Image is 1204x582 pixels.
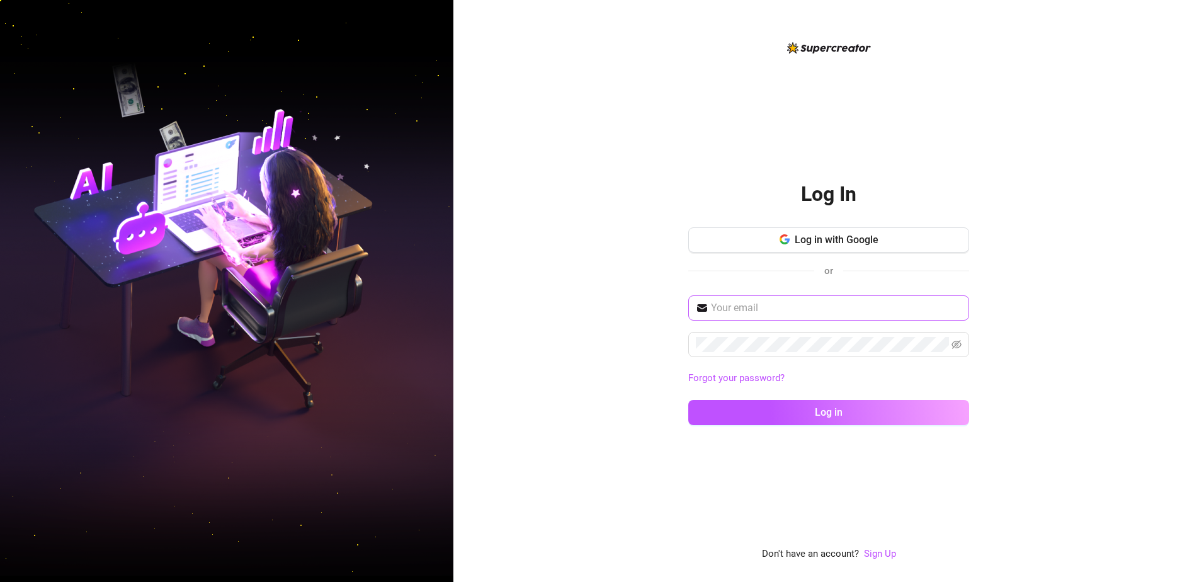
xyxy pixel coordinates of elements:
a: Forgot your password? [688,372,785,384]
a: Sign Up [864,548,896,559]
input: Your email [711,300,962,316]
img: logo-BBDzfeDw.svg [787,42,871,54]
span: eye-invisible [951,339,962,350]
button: Log in with Google [688,227,969,253]
span: Don't have an account? [762,547,859,562]
a: Sign Up [864,547,896,562]
a: Forgot your password? [688,371,969,386]
h2: Log In [801,181,856,207]
span: or [824,265,833,277]
button: Log in [688,400,969,425]
span: Log in with Google [795,234,878,246]
span: Log in [815,406,843,418]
